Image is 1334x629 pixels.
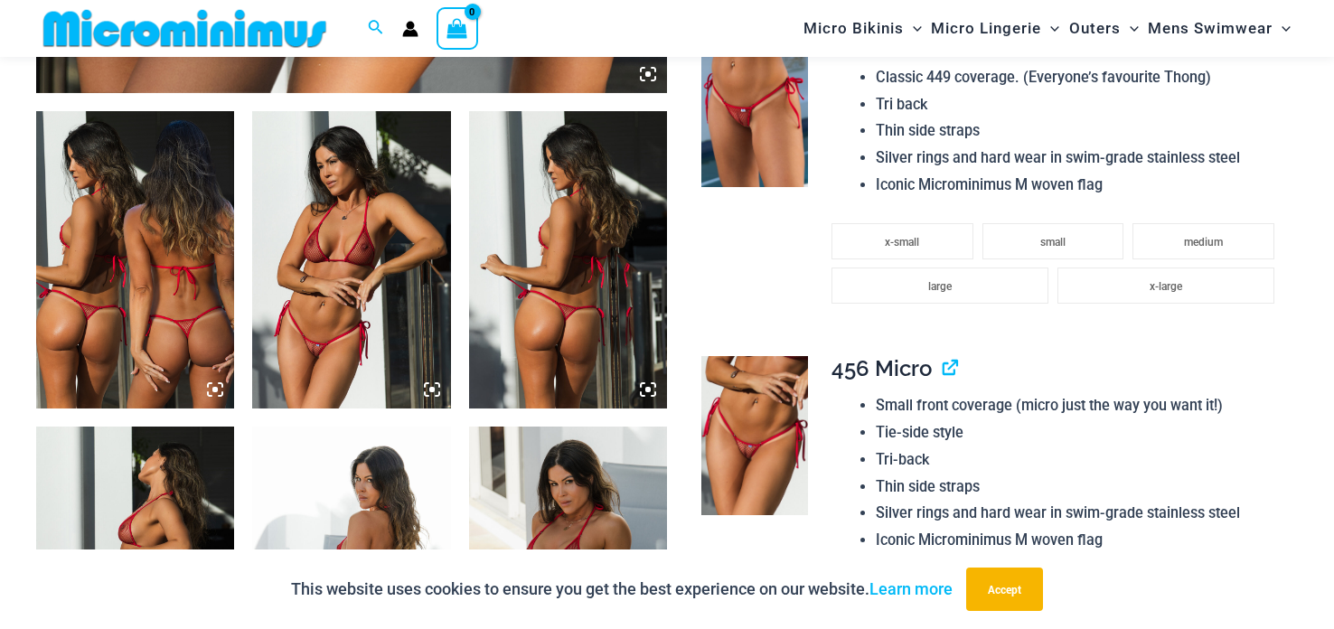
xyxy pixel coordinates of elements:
nav: Site Navigation [796,3,1298,54]
span: 456 Micro [831,355,932,381]
span: large [928,280,952,293]
img: Summer Storm Red Tri Top Pack [36,111,234,408]
li: Tri-back [876,446,1283,474]
button: Accept [966,568,1043,611]
img: Summer Storm Red 456 Micro [701,356,808,516]
li: Classic 449 coverage. (Everyone’s favourite Thong) [876,64,1283,91]
li: Thin side straps [876,474,1283,501]
a: View Shopping Cart, empty [437,7,478,49]
li: x-small [831,223,973,259]
a: Search icon link [368,17,384,40]
a: Learn more [869,579,953,598]
li: Silver rings and hard wear in swim-grade stainless steel [876,500,1283,527]
span: x-large [1150,280,1182,293]
span: medium [1184,236,1223,249]
p: This website uses cookies to ensure you get the best experience on our website. [291,576,953,603]
a: Mens SwimwearMenu ToggleMenu Toggle [1143,5,1295,52]
span: Menu Toggle [904,5,922,52]
a: Micro LingerieMenu ToggleMenu Toggle [926,5,1064,52]
span: Micro Lingerie [931,5,1041,52]
li: small [982,223,1124,259]
span: Menu Toggle [1273,5,1291,52]
li: Tie-side style [876,419,1283,446]
li: large [831,268,1048,304]
a: Account icon link [402,21,418,37]
img: MM SHOP LOGO FLAT [36,8,333,49]
img: Summer Storm Red 312 Tri Top 456 Micro [469,111,667,408]
span: Micro Bikinis [803,5,904,52]
li: Iconic Microminimus M woven flag [876,172,1283,199]
span: small [1040,236,1066,249]
li: medium [1132,223,1274,259]
li: Tri back [876,91,1283,118]
li: Silver rings and hard wear in swim-grade stainless steel [876,145,1283,172]
span: Outers [1069,5,1121,52]
li: x-large [1057,268,1274,304]
li: Iconic Microminimus M woven flag [876,527,1283,554]
a: Micro BikinisMenu ToggleMenu Toggle [799,5,926,52]
span: Menu Toggle [1121,5,1139,52]
li: Thin side straps [876,117,1283,145]
span: Mens Swimwear [1148,5,1273,52]
img: Summer Storm Red 312 Tri Top 456 Micro [252,111,450,408]
a: OutersMenu ToggleMenu Toggle [1065,5,1143,52]
span: Menu Toggle [1041,5,1059,52]
img: Summer Storm Red 449 Thong [701,27,808,187]
li: Small front coverage (micro just the way you want it!) [876,392,1283,419]
span: x-small [885,236,919,249]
